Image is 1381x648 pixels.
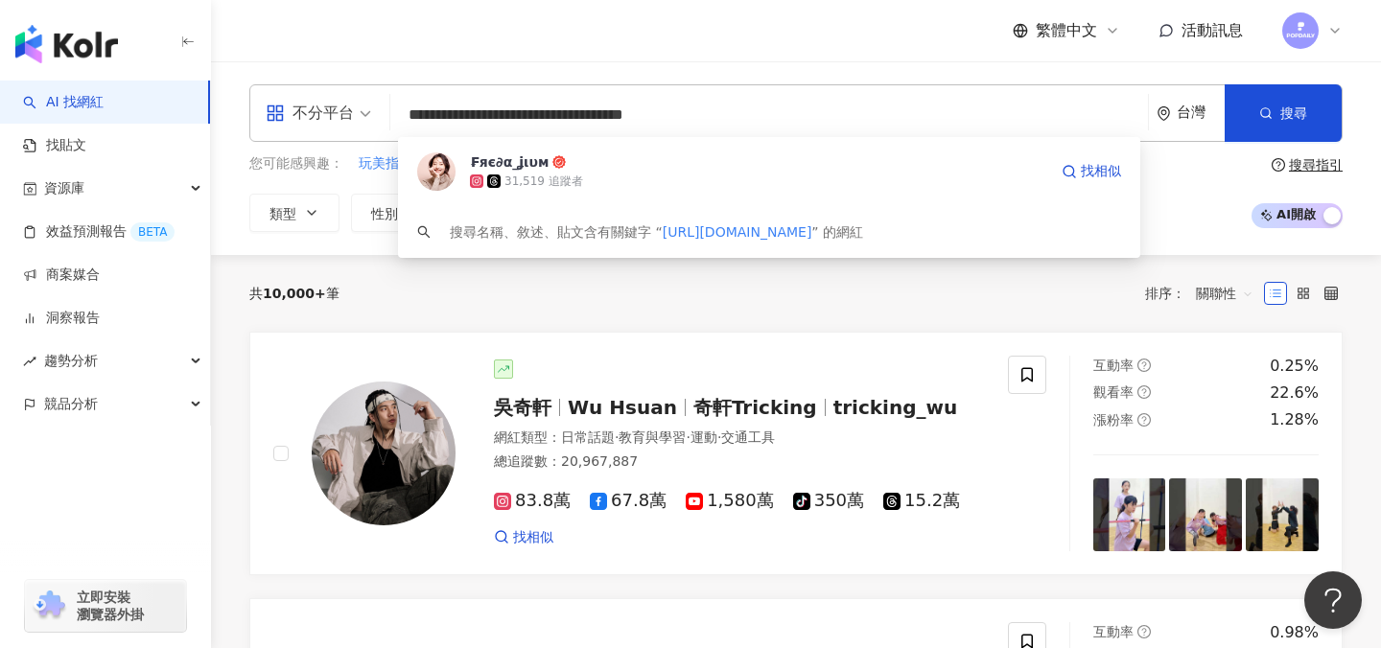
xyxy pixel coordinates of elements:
img: post-image [1169,478,1242,551]
span: 日常話題 [561,429,615,445]
span: 觀看率 [1093,384,1134,400]
span: question-circle [1137,625,1151,638]
div: 22.6% [1270,382,1319,404]
button: 觀看率 [683,194,786,232]
button: 性別 [351,194,441,232]
img: logo [15,25,118,63]
span: 奇軒Tricking [693,396,817,419]
span: 互動率 [1093,624,1134,639]
span: 83.8萬 [494,491,571,511]
div: 0.25% [1270,356,1319,377]
span: 觀看率 [703,206,743,221]
span: appstore [266,104,285,123]
span: rise [23,355,36,368]
div: 1.28% [1270,409,1319,430]
span: 交通工具 [721,429,775,445]
span: 資源庫 [44,167,84,210]
div: 0.98% [1270,622,1319,643]
span: 10,000+ [263,286,326,301]
span: 67.8萬 [590,491,667,511]
span: 350萬 [793,491,864,511]
button: 搜尋 [1225,84,1342,142]
div: 共 筆 [249,286,339,301]
span: 關聯性 [1196,278,1253,309]
div: 台灣 [1177,104,1225,121]
span: 您可能感興趣： [249,154,343,174]
img: KOL Avatar [312,382,456,525]
span: 運動 [690,429,717,445]
a: 找相似 [494,528,553,547]
span: question-circle [1137,413,1151,427]
a: searchAI 找網紅 [23,93,104,112]
iframe: Help Scout Beacon - Open [1304,571,1362,629]
span: · [686,429,690,445]
span: 找相似 [513,528,553,547]
span: 互動率 [1093,358,1134,373]
span: 更多篩選 [995,205,1048,220]
img: post-image [1093,478,1166,551]
span: 活動訊息 [1182,21,1243,39]
div: 網紅類型 ： [494,428,985,448]
span: unt_nails [669,154,730,174]
span: 繁體中文 [1036,20,1097,41]
span: question-circle [1272,158,1285,172]
span: 浪漫禮盒+3款指彩 [456,154,570,174]
div: 總追蹤數 ： 20,967,887 [494,452,985,472]
span: 搜尋 [1280,105,1307,121]
button: 合作費用預估 [798,194,942,232]
span: 追蹤數 [473,206,513,221]
span: 15.2萬 [883,491,960,511]
button: 互動率 [568,194,671,232]
button: 類型 [249,194,339,232]
span: 競品分析 [44,382,98,426]
span: 性別 [371,206,398,221]
span: 1,580萬 [686,491,774,511]
span: 吳奇軒 [494,396,551,419]
button: 更多篩選 [953,194,1068,232]
a: 找貼文 [23,136,86,155]
a: chrome extension立即安裝 瀏覽器外掛 [25,580,186,632]
span: tricking_wu [833,396,958,419]
span: 類型 [269,206,296,221]
a: KOL Avatar吳奇軒Wu Hsuan奇軒Trickingtricking_wu網紅類型：日常話題·教育與學習·運動·交通工具總追蹤數：20,967,88783.8萬67.8萬1,580萬3... [249,332,1343,575]
button: 玩美指彩通通 [358,153,440,174]
div: 排序： [1145,278,1264,309]
img: post-image [1246,478,1319,551]
span: 趨勢分析 [44,339,98,382]
button: 浪漫禮盒+3款指彩 [455,153,571,174]
span: · [717,429,721,445]
span: 持色保護膠 [586,154,653,174]
button: 追蹤數 [453,194,556,232]
span: Wu Hsuan [568,396,677,419]
a: 效益預測報告BETA [23,222,175,242]
span: 玩美指彩通通 [359,154,439,174]
div: 不分平台 [266,98,354,128]
img: chrome extension [31,590,68,621]
span: environment [1157,106,1171,121]
span: 合作費用預估 [818,206,899,221]
div: 搜尋指引 [1289,157,1343,173]
span: question-circle [1137,359,1151,372]
a: 商案媒合 [23,266,100,285]
span: question-circle [1137,385,1151,399]
span: 教育與學習 [619,429,686,445]
span: · [615,429,619,445]
span: 互動率 [588,206,628,221]
a: 洞察報告 [23,309,100,328]
button: unt_nails [668,153,731,174]
button: 持色保護膠 [585,153,654,174]
img: images.png [1282,12,1319,49]
span: 立即安裝 瀏覽器外掛 [77,589,144,623]
span: 漲粉率 [1093,412,1134,428]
